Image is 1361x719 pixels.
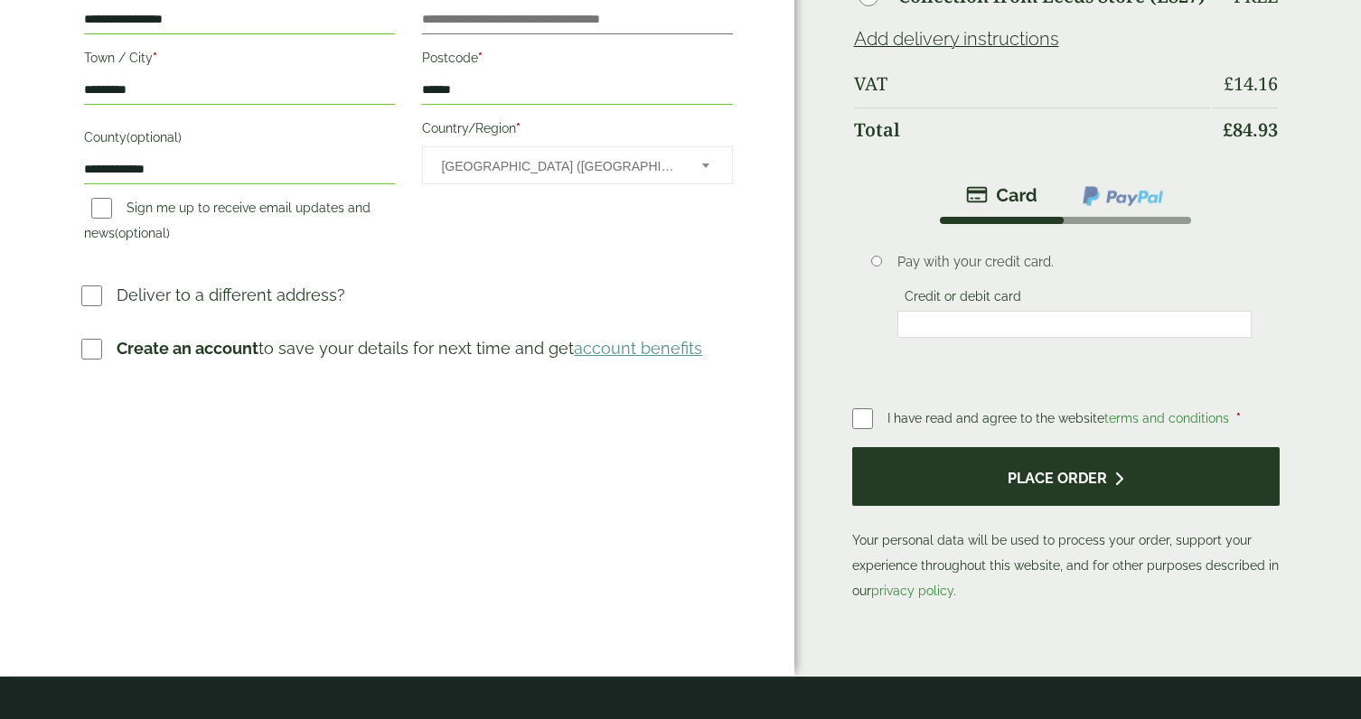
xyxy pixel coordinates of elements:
[441,147,678,185] span: United Kingdom (UK)
[1081,184,1165,208] img: ppcp-gateway.png
[117,336,702,360] p: to save your details for next time and get
[854,62,1210,106] th: VAT
[1224,71,1234,96] span: £
[852,447,1280,506] button: Place order
[115,226,170,240] span: (optional)
[1223,117,1278,142] bdi: 84.93
[478,51,483,65] abbr: required
[117,339,258,358] strong: Create an account
[516,121,521,135] abbr: required
[887,411,1233,425] span: I have read and agree to the website
[854,28,1059,50] a: Add delivery instructions
[422,116,733,146] label: Country/Region
[422,146,733,184] span: Country/Region
[153,51,157,65] abbr: required
[852,447,1280,603] p: Your personal data will be used to process your order, support your experience throughout this we...
[1223,117,1233,142] span: £
[127,130,182,145] span: (optional)
[84,125,395,155] label: County
[117,283,345,307] p: Deliver to a different address?
[574,339,702,358] a: account benefits
[84,45,395,76] label: Town / City
[897,252,1252,272] p: Pay with your credit card.
[1236,411,1241,425] abbr: required
[897,289,1028,309] label: Credit or debit card
[903,316,1246,332] iframe: Secure card payment input frame
[84,201,371,246] label: Sign me up to receive email updates and news
[871,584,953,598] a: privacy policy
[422,45,733,76] label: Postcode
[966,184,1037,206] img: stripe.png
[1104,411,1229,425] a: terms and conditions
[1224,71,1278,96] bdi: 14.16
[854,107,1210,152] th: Total
[91,198,112,219] input: Sign me up to receive email updates and news(optional)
